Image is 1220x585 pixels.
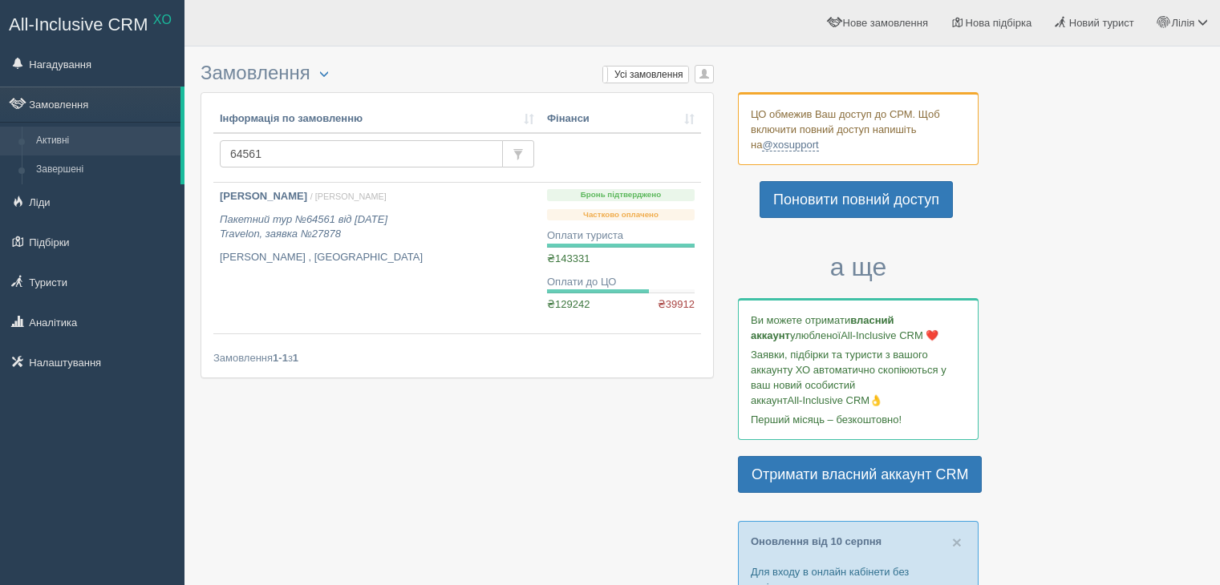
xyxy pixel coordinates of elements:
[788,394,883,406] span: All-Inclusive CRM👌
[762,139,818,151] a: @xosupport
[220,190,307,202] b: [PERSON_NAME]
[738,92,979,165] div: ЦО обмежив Ваш доступ до СРМ. Щоб включити повний доступ напишіть на
[29,155,180,184] a: Завершені
[220,250,534,265] p: [PERSON_NAME] , [GEOGRAPHIC_DATA]
[843,17,928,29] span: Нове замовлення
[547,228,695,244] div: Оплати туриста
[310,192,387,201] span: / [PERSON_NAME]
[220,140,503,167] input: Пошук за номером замовлення, ПІБ або паспортом туриста
[153,13,172,26] sup: XO
[738,456,982,493] a: Отримати власний аккаунт CRM
[547,111,695,127] a: Фінанси
[760,181,953,218] a: Поновити повний доступ
[201,63,714,84] h3: Замовлення
[1069,17,1134,29] span: Новий турист
[547,209,695,221] p: Частково оплачено
[738,253,979,281] h3: а ще
[9,14,148,34] span: All-Inclusive CRM
[547,189,695,201] p: Бронь підтверджено
[220,111,534,127] a: Інформація по замовленню
[547,275,695,290] div: Оплати до ЦО
[293,352,298,364] b: 1
[547,298,590,310] span: ₴129242
[547,252,590,264] span: ₴143331
[751,314,894,341] b: власний аккаунт
[751,313,966,343] p: Ви можете отримати улюбленої
[603,67,688,83] label: Усі замовлення
[841,329,938,341] span: All-Inclusive CRM ❤️
[952,533,962,551] span: ×
[273,352,288,364] b: 1-1
[952,534,962,551] button: Close
[29,127,180,155] a: Активні
[1,1,184,45] a: All-Inclusive CRM XO
[966,17,1032,29] span: Нова підбірка
[213,350,701,365] div: Замовлення з
[213,183,541,333] a: [PERSON_NAME] / [PERSON_NAME] Пакетний тур №64561 від [DATE]Travelon, заявка №27878 [PERSON_NAME]...
[220,213,387,240] i: Пакетний тур №64561 від [DATE] Travelon, заявка №27878
[751,412,966,427] p: Перший місяць – безкоштовно!
[1171,17,1194,29] span: Лілія
[751,347,966,408] p: Заявки, підбірки та туристи з вашого аккаунту ХО автоматично скопіюються у ваш новий особистий ак...
[658,297,695,313] span: ₴39912
[751,535,882,547] a: Оновлення від 10 серпня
